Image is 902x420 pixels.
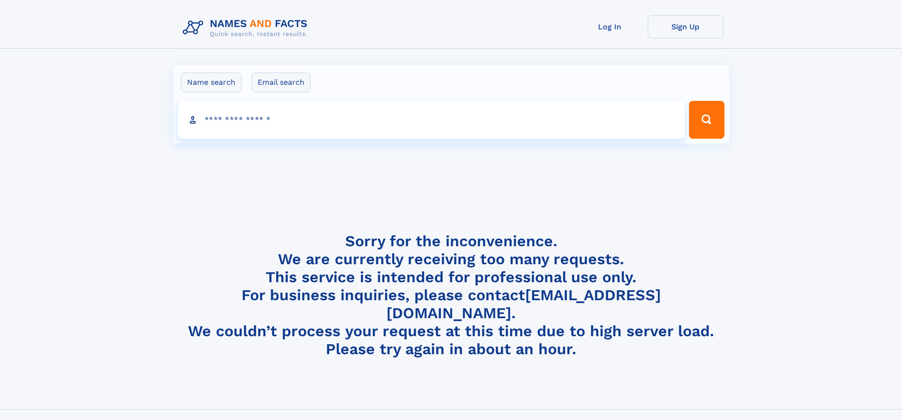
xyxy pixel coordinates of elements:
[689,101,724,139] button: Search Button
[251,72,311,92] label: Email search
[648,15,723,38] a: Sign Up
[572,15,648,38] a: Log In
[179,232,723,358] h4: Sorry for the inconvenience. We are currently receiving too many requests. This service is intend...
[178,101,685,139] input: search input
[386,286,661,322] a: [EMAIL_ADDRESS][DOMAIN_NAME]
[181,72,241,92] label: Name search
[179,15,315,41] img: Logo Names and Facts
